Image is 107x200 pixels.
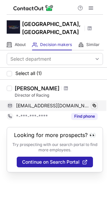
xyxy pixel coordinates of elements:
[10,56,51,62] div: Select department
[15,71,42,76] span: Select all (1)
[22,159,80,165] span: Continue on Search Portal
[16,103,90,109] span: [EMAIL_ADDRESS][DOMAIN_NAME]
[71,113,98,120] button: Reveal Button
[14,132,96,138] header: Looking for more prospects? 👀
[40,42,72,47] span: Decision makers
[86,42,100,47] span: Similar
[7,20,20,34] img: ef42f0c21e33b1af6c13adbc672e9402
[17,157,93,167] button: Continue on Search Portal
[15,42,26,47] span: About
[15,85,60,92] div: [PERSON_NAME]
[12,142,98,153] p: Try prospecting with our search portal to find more employees.
[15,92,103,98] div: Director of Racing
[22,20,82,36] h1: [GEOGRAPHIC_DATA], [GEOGRAPHIC_DATA]
[13,4,53,12] img: ContactOut v5.3.10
